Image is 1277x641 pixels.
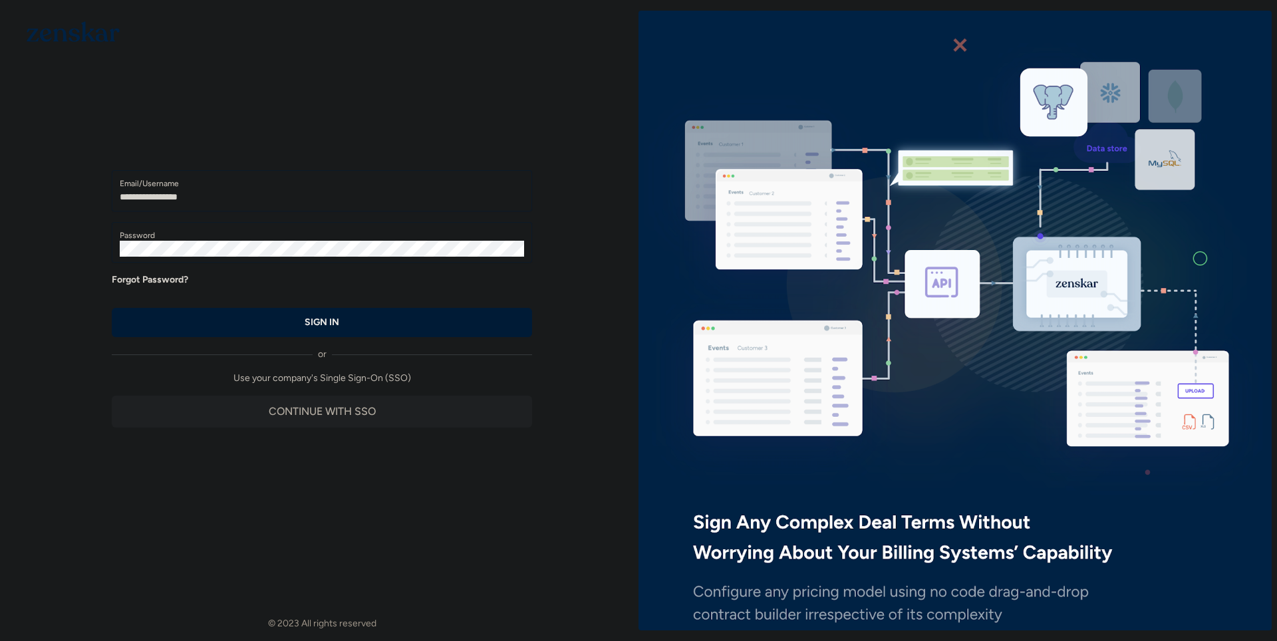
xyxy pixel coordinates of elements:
[112,337,532,361] div: or
[112,273,188,287] a: Forgot Password?
[305,316,339,329] p: SIGN IN
[5,617,638,630] footer: © 2023 All rights reserved
[120,230,524,241] label: Password
[120,178,524,189] label: Email/Username
[112,396,532,428] button: CONTINUE WITH SSO
[112,372,532,385] p: Use your company's Single Sign-On (SSO)
[112,308,532,337] button: SIGN IN
[27,21,120,42] img: 1OGAJ2xQqyY4LXKgY66KYq0eOWRCkrZdAb3gUhuVAqdWPZE9SRJmCz+oDMSn4zDLXe31Ii730ItAGKgCKgCCgCikA4Av8PJUP...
